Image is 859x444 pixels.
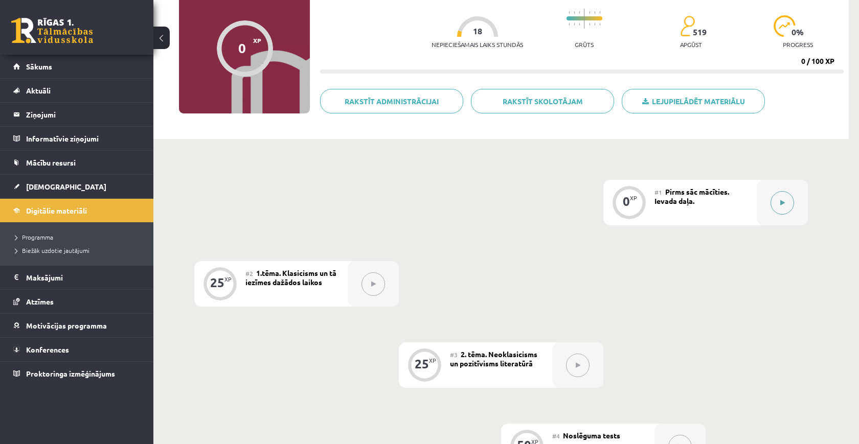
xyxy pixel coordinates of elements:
[574,23,575,26] img: icon-short-line-57e1e144782c952c97e751825c79c345078a6d821885a25fce030b3d8c18986b.svg
[623,197,630,206] div: 0
[13,151,141,174] a: Mācību resursi
[224,276,232,282] div: XP
[13,79,141,102] a: Aktuāli
[774,15,796,37] img: icon-progress-161ccf0a02000e728c5f80fcf4c31c7af3da0e1684b2b1d7c360e028c24a22f1.svg
[26,206,87,215] span: Digitālie materiāli
[15,233,53,241] span: Programma
[680,15,695,37] img: students-c634bb4e5e11cddfef0936a35e636f08e4e9abd3cc4e673bd6f9a4125e45ecb1.svg
[579,11,580,14] img: icon-short-line-57e1e144782c952c97e751825c79c345078a6d821885a25fce030b3d8c18986b.svg
[26,127,141,150] legend: Informatīvie ziņojumi
[26,86,51,95] span: Aktuāli
[654,187,729,205] span: Pirms sāc mācīties. Ievada daļa.
[579,23,580,26] img: icon-short-line-57e1e144782c952c97e751825c79c345078a6d821885a25fce030b3d8c18986b.svg
[574,11,575,14] img: icon-short-line-57e1e144782c952c97e751825c79c345078a6d821885a25fce030b3d8c18986b.svg
[594,11,595,14] img: icon-short-line-57e1e144782c952c97e751825c79c345078a6d821885a25fce030b3d8c18986b.svg
[589,23,590,26] img: icon-short-line-57e1e144782c952c97e751825c79c345078a6d821885a25fce030b3d8c18986b.svg
[575,41,594,48] p: Grūts
[471,89,614,113] a: Rakstīt skolotājam
[473,27,482,36] span: 18
[569,23,570,26] img: icon-short-line-57e1e144782c952c97e751825c79c345078a6d821885a25fce030b3d8c18986b.svg
[26,297,54,306] span: Atzīmes
[569,11,570,14] img: icon-short-line-57e1e144782c952c97e751825c79c345078a6d821885a25fce030b3d8c18986b.svg
[13,338,141,361] a: Konferences
[783,41,813,48] p: progress
[26,321,107,330] span: Motivācijas programma
[26,369,115,378] span: Proktoringa izmēģinājums
[13,266,141,289] a: Maksājumi
[15,232,143,242] a: Programma
[253,37,261,44] span: XP
[429,358,436,363] div: XP
[26,103,141,126] legend: Ziņojumi
[630,195,637,201] div: XP
[245,269,253,277] span: #2
[13,199,141,222] a: Digitālie materiāli
[26,345,69,354] span: Konferences
[26,158,76,167] span: Mācību resursi
[792,28,804,37] span: 0 %
[599,11,600,14] img: icon-short-line-57e1e144782c952c97e751825c79c345078a6d821885a25fce030b3d8c18986b.svg
[450,350,458,359] span: #3
[450,349,537,368] span: 2. tēma. Neoklasicisms un pozitīvisms literatūrā
[15,246,143,255] a: Biežāk uzdotie jautājumi
[599,23,600,26] img: icon-short-line-57e1e144782c952c97e751825c79c345078a6d821885a25fce030b3d8c18986b.svg
[432,41,523,48] p: Nepieciešamais laiks stundās
[320,89,463,113] a: Rakstīt administrācijai
[210,278,224,287] div: 25
[552,432,560,440] span: #4
[11,18,93,43] a: Rīgas 1. Tālmācības vidusskola
[245,268,336,287] span: 1.tēma. Klasicisms un tā iezīmes dažādos laikos
[415,359,429,368] div: 25
[13,290,141,313] a: Atzīmes
[13,175,141,198] a: [DEMOGRAPHIC_DATA]
[13,362,141,385] a: Proktoringa izmēģinājums
[693,28,707,37] span: 519
[594,23,595,26] img: icon-short-line-57e1e144782c952c97e751825c79c345078a6d821885a25fce030b3d8c18986b.svg
[15,246,89,254] span: Biežāk uzdotie jautājumi
[13,314,141,337] a: Motivācijas programma
[622,89,765,113] a: Lejupielādēt materiālu
[584,9,585,29] img: icon-long-line-d9ea69661e0d244f92f715978eff75569469978d946b2353a9bb055b3ed8787d.svg
[238,40,246,56] div: 0
[26,266,141,289] legend: Maksājumi
[680,41,702,48] p: apgūst
[589,11,590,14] img: icon-short-line-57e1e144782c952c97e751825c79c345078a6d821885a25fce030b3d8c18986b.svg
[26,182,106,191] span: [DEMOGRAPHIC_DATA]
[563,431,620,440] span: Noslēguma tests
[26,62,52,71] span: Sākums
[13,127,141,150] a: Informatīvie ziņojumi
[654,188,662,196] span: #1
[13,55,141,78] a: Sākums
[13,103,141,126] a: Ziņojumi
